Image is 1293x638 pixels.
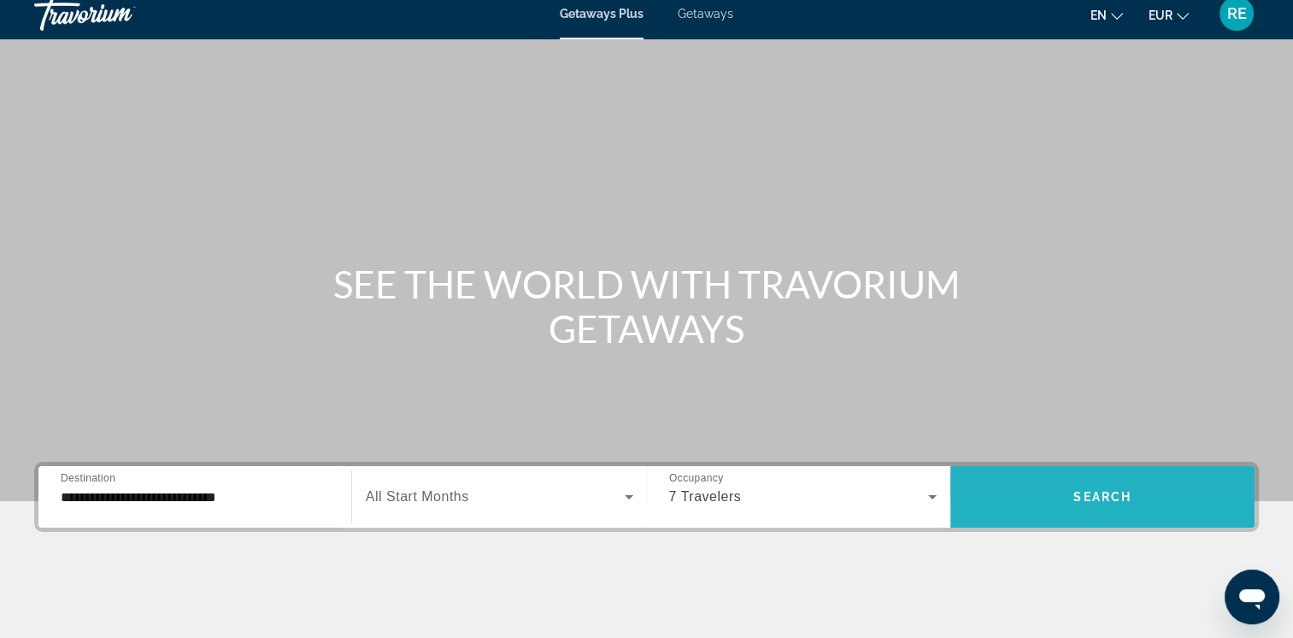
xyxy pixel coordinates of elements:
[326,262,967,351] h1: SEE THE WORLD WITH TRAVORIUM GETAWAYS
[1090,3,1123,27] button: Change language
[61,472,115,483] span: Destination
[38,466,1255,528] div: Search widget
[1090,9,1107,22] span: en
[1149,3,1189,27] button: Change currency
[669,489,742,504] span: 7 Travelers
[1225,570,1279,624] iframe: Botón para iniciar la ventana de mensajería
[669,473,723,484] span: Occupancy
[950,466,1255,528] button: Search
[1227,5,1247,22] span: RE
[1149,9,1173,22] span: EUR
[366,489,469,504] span: All Start Months
[1073,490,1131,504] span: Search
[560,7,644,21] a: Getaways Plus
[678,7,733,21] a: Getaways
